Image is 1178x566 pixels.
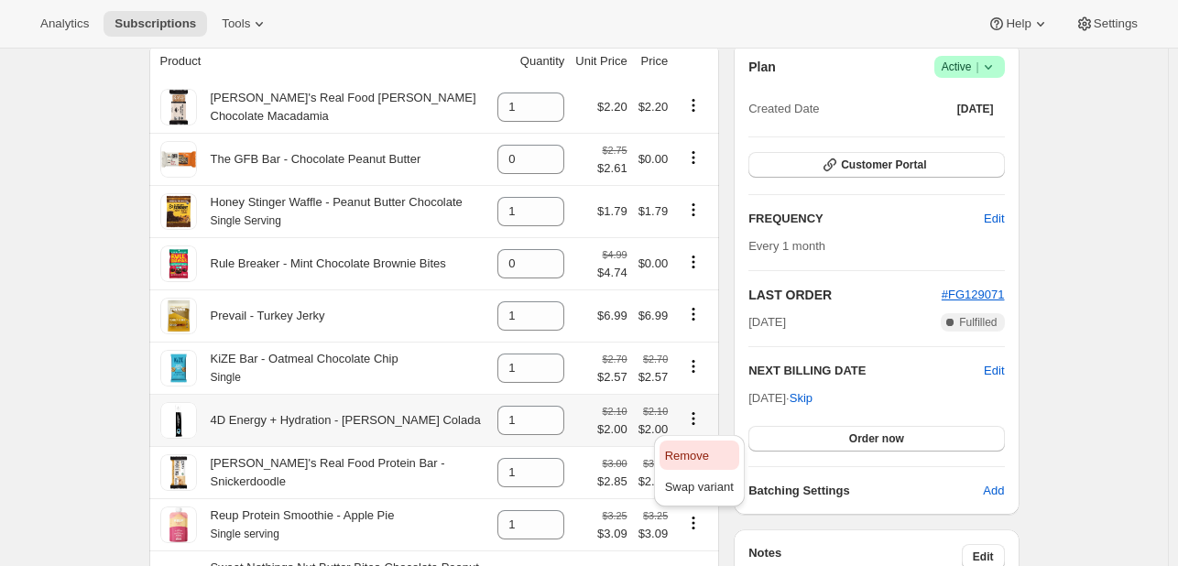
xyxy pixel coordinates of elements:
span: $2.20 [597,100,627,114]
span: Swap variant [665,480,734,494]
a: #FG129071 [942,288,1005,301]
img: product img [160,245,197,282]
span: Skip [790,389,813,408]
img: product img [160,141,197,178]
button: Analytics [29,11,100,37]
span: $6.99 [597,309,627,322]
h2: FREQUENCY [748,210,984,228]
span: Remove [665,449,709,463]
div: 4D Energy + Hydration - [PERSON_NAME] Colada [197,411,481,430]
span: $2.20 [638,100,669,114]
span: [DATE] [748,313,786,332]
small: $3.00 [643,458,668,469]
span: Edit [984,210,1004,228]
button: Product actions [679,356,708,376]
small: $2.70 [603,354,627,365]
h6: Batching Settings [748,482,983,500]
button: Customer Portal [748,152,1004,178]
span: [DATE] · [748,391,813,405]
div: Rule Breaker - Mint Chocolate Brownie Bites [197,255,446,273]
span: Add [983,482,1004,500]
span: Customer Portal [841,158,926,172]
button: Help [976,11,1060,37]
button: Tools [211,11,279,37]
span: $3.09 [638,525,669,543]
span: Help [1006,16,1031,31]
span: Analytics [40,16,89,31]
button: Product actions [679,147,708,168]
span: $2.85 [597,473,627,491]
small: Single Serving [211,214,281,227]
span: | [976,60,978,74]
button: Product actions [679,513,708,533]
span: $2.61 [597,159,627,178]
h2: Plan [748,58,776,76]
span: $1.79 [597,204,627,218]
button: Product actions [679,95,708,115]
th: Price [633,41,674,82]
span: Order now [849,431,904,446]
button: Add [972,476,1015,506]
span: $4.74 [597,264,627,282]
div: [PERSON_NAME]'s Real Food [PERSON_NAME] Chocolate Macadamia [197,89,487,125]
button: Product actions [679,304,708,324]
img: product img [160,402,197,439]
span: Subscriptions [115,16,196,31]
small: Single serving [211,528,279,540]
small: $3.25 [643,510,668,521]
div: Reup Protein Smoothie - Apple Pie [197,506,395,543]
small: $2.10 [643,406,668,417]
button: Settings [1064,11,1149,37]
h2: LAST ORDER [748,286,942,304]
span: Fulfilled [959,315,997,330]
button: Product actions [679,408,708,429]
div: Honey Stinger Waffle - Peanut Butter Chocolate [197,193,463,230]
img: product img [160,298,197,334]
div: [PERSON_NAME]'s Real Food Protein Bar - Snickerdoodle [197,454,487,491]
span: $1.79 [638,204,669,218]
div: Prevail - Turkey Jerky [197,307,325,325]
button: [DATE] [946,96,1005,122]
small: $2.75 [603,145,627,156]
span: $2.57 [597,368,627,386]
span: $2.85 [638,473,669,491]
small: $3.00 [603,458,627,469]
span: $6.99 [638,309,669,322]
th: Unit Price [570,41,632,82]
img: product img [160,454,197,491]
button: Edit [984,362,1004,380]
span: Edit [973,550,994,564]
img: product img [160,506,197,543]
img: product img [160,193,197,230]
span: Every 1 month [748,239,825,253]
div: KiZE Bar - Oatmeal Chocolate Chip [197,350,398,386]
span: $3.09 [597,525,627,543]
h2: NEXT BILLING DATE [748,362,984,380]
span: $0.00 [638,256,669,270]
span: Settings [1094,16,1138,31]
span: Active [942,58,998,76]
img: product img [160,89,197,125]
span: $2.57 [638,368,669,386]
small: $3.25 [603,510,627,521]
button: Product actions [679,200,708,220]
div: The GFB Bar - Chocolate Peanut Butter [197,150,421,169]
small: $2.10 [603,406,627,417]
th: Product [149,41,493,82]
small: $2.70 [643,354,668,365]
button: Edit [973,204,1015,234]
button: Product actions [679,252,708,272]
span: Created Date [748,100,819,118]
span: $0.00 [638,152,669,166]
span: [DATE] [957,102,994,116]
small: Single [211,371,241,384]
span: $2.00 [597,420,627,439]
img: product img [160,350,197,386]
th: Quantity [492,41,570,82]
span: $2.00 [638,420,669,439]
small: $4.99 [603,249,627,260]
button: Remove [660,441,739,470]
button: Order now [748,426,1004,452]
